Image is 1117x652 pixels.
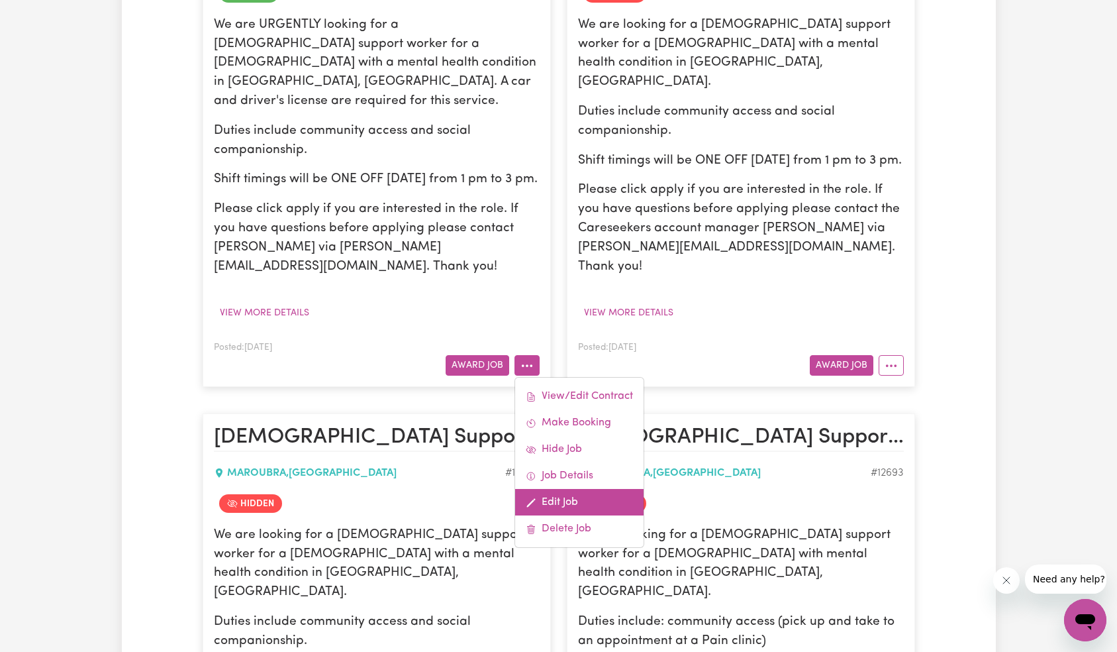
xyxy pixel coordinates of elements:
p: We are looking for a [DEMOGRAPHIC_DATA] support worker for a [DEMOGRAPHIC_DATA] with a mental hea... [214,526,540,602]
a: Delete Job [515,516,644,542]
p: Duties include community access and social companionship. [214,122,540,160]
iframe: Message from company [1025,565,1106,594]
span: Posted: [DATE] [578,343,636,352]
span: Job is hidden [219,494,282,513]
button: View more details [214,303,315,323]
a: Hide Job [515,436,644,462]
p: Duties include community access and social companionship. [578,103,904,141]
p: We are looking for a [DEMOGRAPHIC_DATA] support worker for a [DEMOGRAPHIC_DATA] with mental healt... [578,526,904,602]
button: Award Job [446,355,509,376]
div: Job ID #12693 [871,465,904,481]
p: We are looking for a [DEMOGRAPHIC_DATA] support worker for a [DEMOGRAPHIC_DATA] with a mental hea... [578,16,904,92]
a: Make Booking [515,409,644,436]
button: Award Job [810,355,873,376]
a: View/Edit Contract [515,383,644,409]
div: MAROUBRA , [GEOGRAPHIC_DATA] [578,465,871,481]
iframe: Close message [993,567,1020,594]
p: Duties include community access and social companionship. [214,613,540,651]
p: Please click apply if you are interested in the role. If you have questions before applying pleas... [578,181,904,276]
button: More options [879,355,904,376]
p: Shift timings will be ONE OFF [DATE] from 1 pm to 3 pm. [578,152,904,171]
a: Job Details [515,462,644,489]
a: Edit Job [515,489,644,516]
div: More options [514,377,644,548]
div: MAROUBRA , [GEOGRAPHIC_DATA] [214,465,505,481]
p: Shift timings will be ONE OFF [DATE] from 1 pm to 3 pm. [214,170,540,190]
iframe: Button to launch messaging window [1064,599,1106,641]
h2: Female Support Worker Needed For ONE OFF On Tuesday 16/07 - Maroubra, NSW [578,425,904,451]
h2: Female Support Worker Needed ONE OFF In Maroubra, NSW [214,425,540,451]
button: View more details [578,303,679,323]
div: Job ID #13404 [505,465,540,481]
button: More options [514,355,540,376]
span: Posted: [DATE] [214,343,272,352]
p: Duties include: community access (pick up and take to an appointment at a Pain clinic) [578,613,904,651]
p: We are URGENTLY looking for a [DEMOGRAPHIC_DATA] support worker for a [DEMOGRAPHIC_DATA] with a m... [214,16,540,111]
p: Please click apply if you are interested in the role. If you have questions before applying pleas... [214,200,540,276]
